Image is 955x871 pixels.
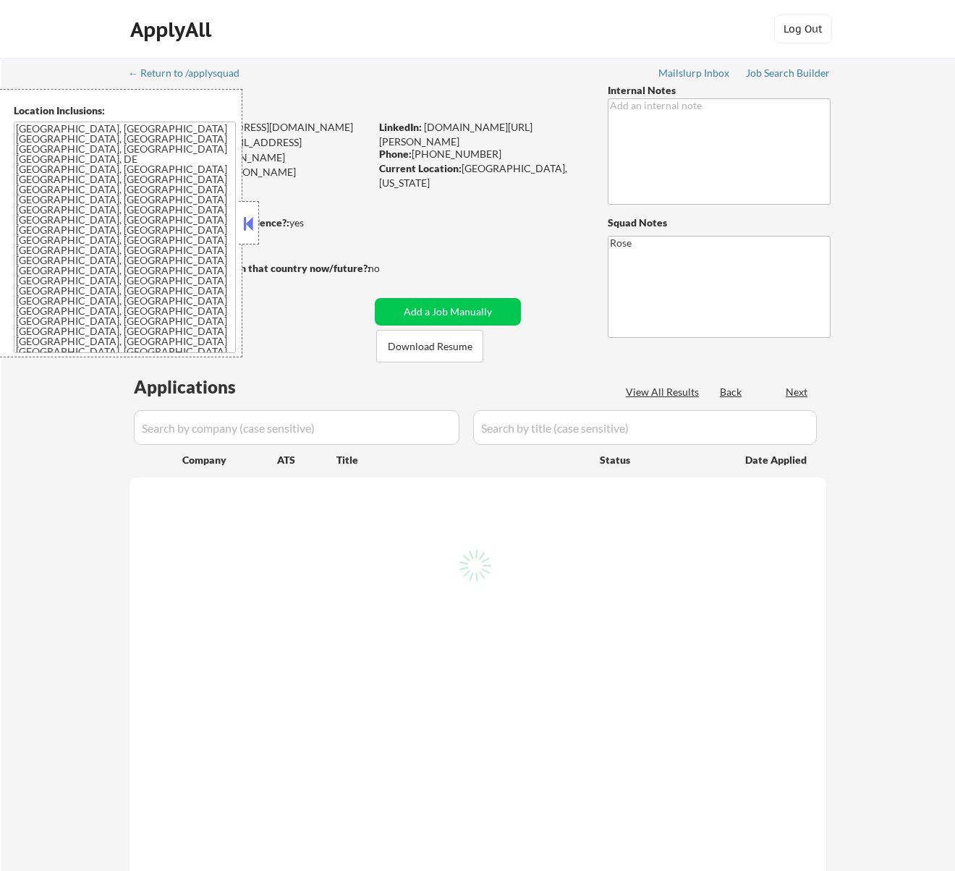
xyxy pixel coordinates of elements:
div: Mailslurp Inbox [658,68,731,78]
a: Mailslurp Inbox [658,67,731,82]
div: Job Search Builder [746,68,831,78]
div: ATS [277,453,336,467]
input: Search by title (case sensitive) [473,410,817,445]
div: ApplyAll [130,17,216,42]
a: [DOMAIN_NAME][URL][PERSON_NAME] [379,121,532,148]
strong: LinkedIn: [379,121,422,133]
div: Status [600,446,724,472]
div: Location Inclusions: [14,103,237,118]
strong: Phone: [379,148,412,160]
div: [PERSON_NAME] [130,94,427,112]
div: Next [786,385,809,399]
div: Title [336,453,586,467]
div: View All Results [626,385,703,399]
div: [GEOGRAPHIC_DATA], [US_STATE] [379,161,584,190]
a: Job Search Builder [746,67,831,82]
div: Back [720,385,743,399]
div: Squad Notes [608,216,831,230]
button: Log Out [774,14,832,43]
input: Search by company (case sensitive) [134,410,459,445]
div: no [368,261,409,276]
div: Applications [134,378,277,396]
div: Internal Notes [608,83,831,98]
a: ← Return to /applysquad [128,67,253,82]
div: ← Return to /applysquad [128,68,253,78]
button: Download Resume [376,330,483,362]
div: [PHONE_NUMBER] [379,147,584,161]
button: Add a Job Manually [375,298,521,326]
div: Date Applied [745,453,809,467]
div: Company [182,453,277,467]
strong: Current Location: [379,162,462,174]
